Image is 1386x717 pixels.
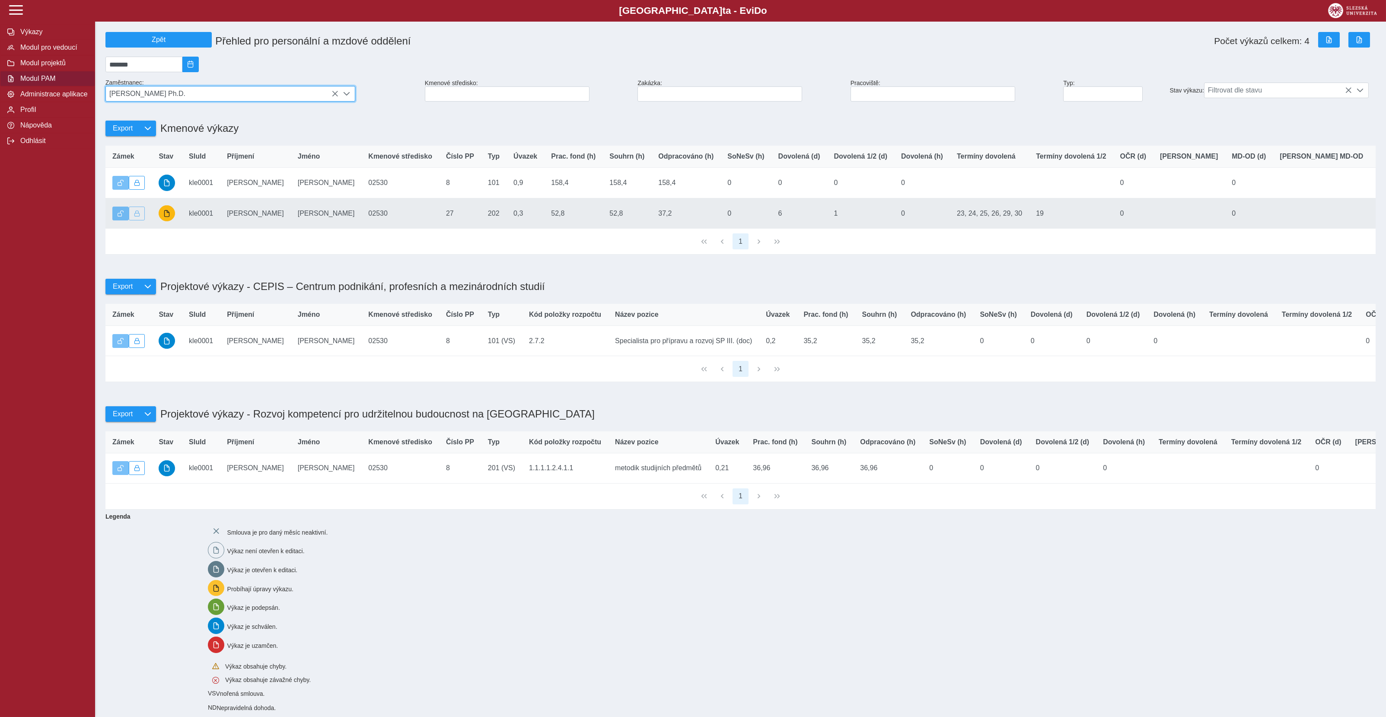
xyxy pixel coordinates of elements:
div: Pracoviště: [847,76,1060,105]
td: 0 [720,198,771,229]
div: Zakázka: [634,76,847,105]
div: Typ: [1060,76,1166,105]
span: Modul projektů [18,59,88,67]
button: probíhají úpravy [159,205,175,222]
span: Kmenové středisko [368,438,432,446]
span: Kmenové středisko [368,153,432,160]
td: 0,9 [507,168,544,198]
h1: Projektové výkazy - CEPIS – Centrum podnikání, profesních a mezinárodních studií [156,276,545,297]
span: Úvazek [766,311,790,319]
span: Prac. fond (h) [753,438,797,446]
button: Výkaz je odemčen. [112,207,129,220]
span: Typ [488,311,500,319]
span: Prac. fond (h) [551,153,596,160]
button: 2025/09 [182,57,199,72]
span: Jméno [298,153,320,160]
td: 36,96 [853,453,922,484]
td: 2.7.2 [522,325,608,356]
span: Odhlásit [18,137,88,145]
span: t [722,5,725,16]
td: 23, 24, 25, 26, 29, 30 [950,198,1029,229]
span: Probíhají úpravy výkazu. [227,585,293,592]
span: Stav [159,153,173,160]
td: [PERSON_NAME] [291,453,362,484]
img: logo_web_su.png [1328,3,1377,18]
td: 0 [1029,453,1096,484]
td: 8 [439,453,481,484]
td: 37,2 [651,198,720,229]
span: Termíny dovolená [957,153,1016,160]
span: [PERSON_NAME] [1160,153,1218,160]
span: Úvazek [513,153,537,160]
span: Výkaz obsahuje závažné chyby. [225,677,311,684]
span: Termíny dovolená [1209,311,1268,319]
span: Dovolená (h) [1153,311,1195,319]
td: 35,2 [904,325,973,356]
span: Termíny dovolená 1/2 [1231,438,1301,446]
div: Kmenové středisko: [421,76,634,105]
td: [PERSON_NAME] [220,453,291,484]
td: 36,96 [804,453,853,484]
button: Uzamknout lze pouze výkaz, který je podepsán a schválen. [129,207,145,220]
td: 201 (VS) [481,453,522,484]
span: Termíny dovolená [1159,438,1217,446]
td: 0 [771,168,827,198]
td: 0 [720,168,771,198]
span: Dovolená 1/2 (d) [834,153,888,160]
span: Dovolená (h) [901,153,943,160]
span: Příjmení [227,438,254,446]
span: Zámek [112,438,134,446]
span: o [761,5,767,16]
button: Uzamknout lze pouze výkaz, který je podepsán a schválen. [129,461,145,475]
td: 158,4 [602,168,651,198]
span: MD-OD (d) [1232,153,1266,160]
td: 8 [439,325,481,356]
span: Stav [159,311,173,319]
span: Výkaz je otevřen k editaci. [227,567,298,574]
td: 101 (VS) [481,325,522,356]
span: Číslo PP [446,311,474,319]
span: Kód položky rozpočtu [529,311,601,319]
td: 202 [481,198,507,229]
span: Název pozice [615,438,658,446]
td: 0 [1113,168,1153,198]
td: 0 [1225,168,1273,198]
button: Výkaz je odemčen. [112,461,129,475]
h1: Přehled pro personální a mzdové oddělení [212,32,851,51]
b: Legenda [102,510,1372,523]
button: 1 [733,233,749,250]
span: Termíny dovolená 1/2 [1282,311,1352,319]
span: D [754,5,761,16]
span: Číslo PP [446,153,474,160]
td: [PERSON_NAME] [291,325,362,356]
span: Vnořená smlouva. [216,690,265,697]
button: schváleno [159,460,175,477]
span: Výkaz je schválen. [227,623,277,630]
td: 158,4 [651,168,720,198]
span: Zámek [112,153,134,160]
span: Dovolená (d) [778,153,820,160]
td: 02530 [361,168,439,198]
h1: Projektové výkazy - Rozvoj kompetencí pro udržitelnou budoucnost na [GEOGRAPHIC_DATA] [156,404,595,424]
span: Příjmení [227,153,254,160]
td: 35,2 [855,325,904,356]
span: Číslo PP [446,438,474,446]
button: Výkaz je odemčen. [112,176,129,190]
h1: Kmenové výkazy [156,118,239,139]
td: kle0001 [182,325,220,356]
span: Termíny dovolená 1/2 [1036,153,1106,160]
td: 0 [894,198,950,229]
button: schváleno [159,175,175,191]
span: Odpracováno (h) [911,311,966,319]
td: kle0001 [182,453,220,484]
span: Odpracováno (h) [860,438,915,446]
button: Export [105,279,140,294]
span: Souhrn (h) [811,438,846,446]
span: Dovolená 1/2 (d) [1086,311,1140,319]
button: Zpět [105,32,212,48]
span: Příjmení [227,311,254,319]
button: 1 [733,361,749,377]
span: Souhrn (h) [862,311,897,319]
span: Výkaz je uzamčen. [227,642,278,649]
b: [GEOGRAPHIC_DATA] a - Evi [26,5,1360,16]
